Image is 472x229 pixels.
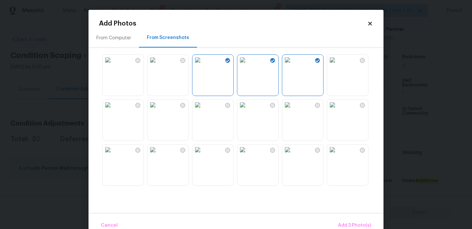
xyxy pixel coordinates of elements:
img: Screenshot Selected Check Icon [316,60,319,62]
div: From Computer [96,35,131,41]
div: From Screenshots [147,34,189,41]
img: Screenshot Selected Check Icon [226,60,229,62]
h2: Add Photos [99,20,367,27]
img: Screenshot Selected Check Icon [271,60,274,62]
